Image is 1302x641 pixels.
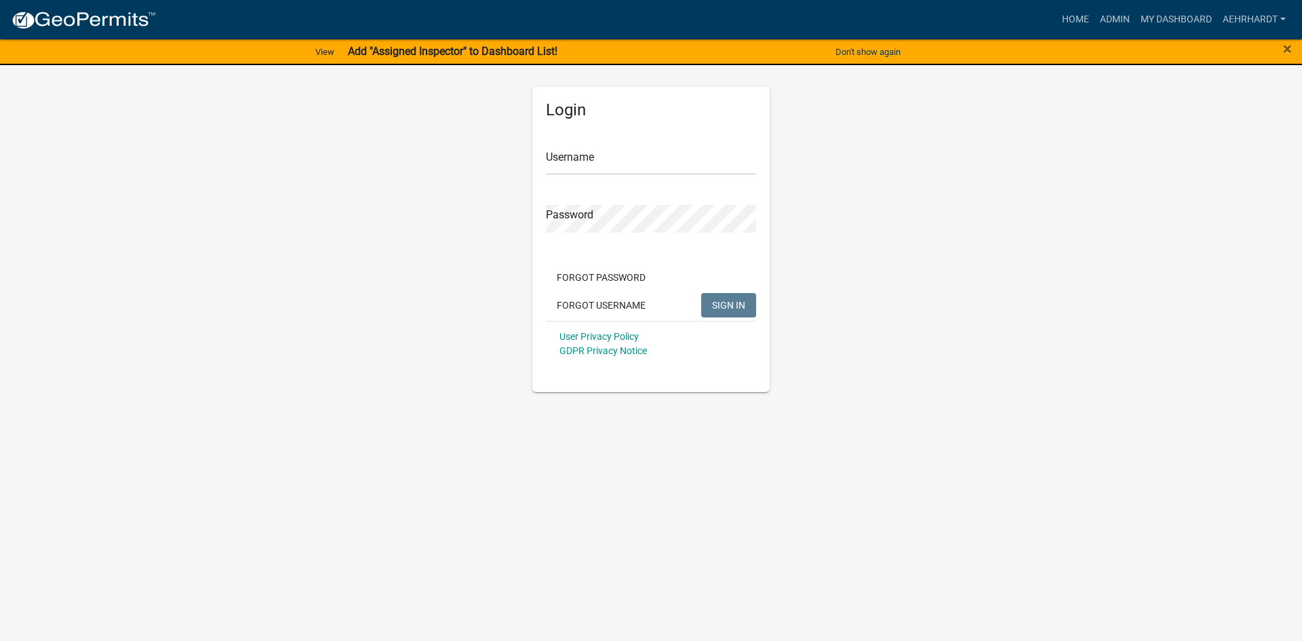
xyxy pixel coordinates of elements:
[559,345,647,356] a: GDPR Privacy Notice
[1135,7,1217,33] a: My Dashboard
[546,100,756,120] h5: Login
[1283,41,1292,57] button: Close
[310,41,340,63] a: View
[348,45,557,58] strong: Add "Assigned Inspector" to Dashboard List!
[1217,7,1291,33] a: aehrhardt
[546,293,656,317] button: Forgot Username
[701,293,756,317] button: SIGN IN
[546,265,656,290] button: Forgot Password
[830,41,906,63] button: Don't show again
[1057,7,1094,33] a: Home
[559,331,639,342] a: User Privacy Policy
[712,299,745,310] span: SIGN IN
[1094,7,1135,33] a: Admin
[1283,39,1292,58] span: ×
